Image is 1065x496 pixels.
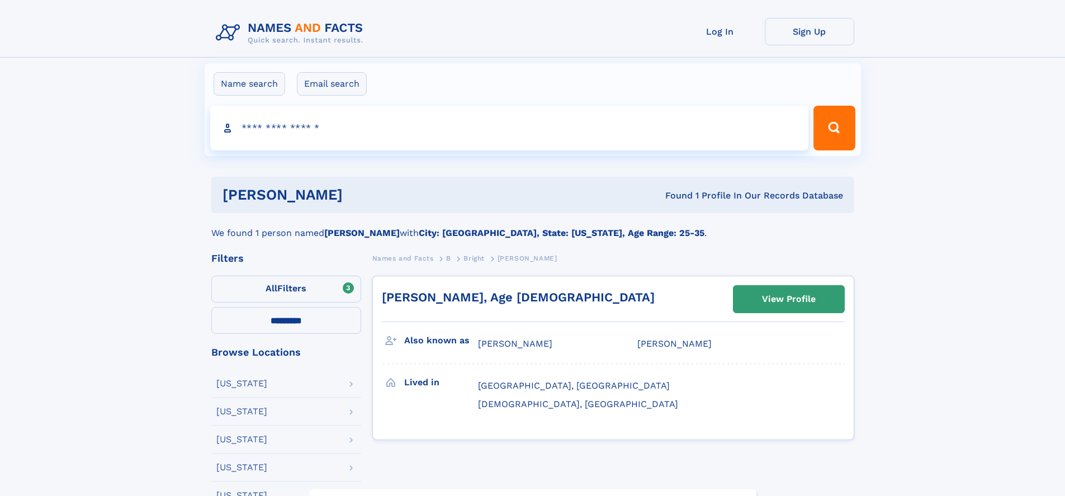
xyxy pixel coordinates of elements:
[216,379,267,388] div: [US_STATE]
[211,18,372,48] img: Logo Names and Facts
[210,106,809,150] input: search input
[297,72,367,96] label: Email search
[372,251,434,265] a: Names and Facts
[216,463,267,472] div: [US_STATE]
[211,276,361,303] label: Filters
[478,380,670,391] span: [GEOGRAPHIC_DATA], [GEOGRAPHIC_DATA]
[211,213,854,240] div: We found 1 person named with .
[211,347,361,357] div: Browse Locations
[404,331,478,350] h3: Also known as
[478,399,678,409] span: [DEMOGRAPHIC_DATA], [GEOGRAPHIC_DATA]
[446,251,451,265] a: B
[637,338,712,349] span: [PERSON_NAME]
[382,290,655,304] a: [PERSON_NAME], Age [DEMOGRAPHIC_DATA]
[813,106,855,150] button: Search Button
[324,228,400,238] b: [PERSON_NAME]
[266,283,277,294] span: All
[446,254,451,262] span: B
[216,407,267,416] div: [US_STATE]
[762,286,816,312] div: View Profile
[463,251,485,265] a: Bright
[216,435,267,444] div: [US_STATE]
[733,286,844,313] a: View Profile
[765,18,854,45] a: Sign Up
[223,188,504,202] h1: [PERSON_NAME]
[504,190,843,202] div: Found 1 Profile In Our Records Database
[404,373,478,392] h3: Lived in
[675,18,765,45] a: Log In
[419,228,704,238] b: City: [GEOGRAPHIC_DATA], State: [US_STATE], Age Range: 25-35
[478,338,552,349] span: [PERSON_NAME]
[498,254,557,262] span: [PERSON_NAME]
[214,72,285,96] label: Name search
[463,254,485,262] span: Bright
[211,253,361,263] div: Filters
